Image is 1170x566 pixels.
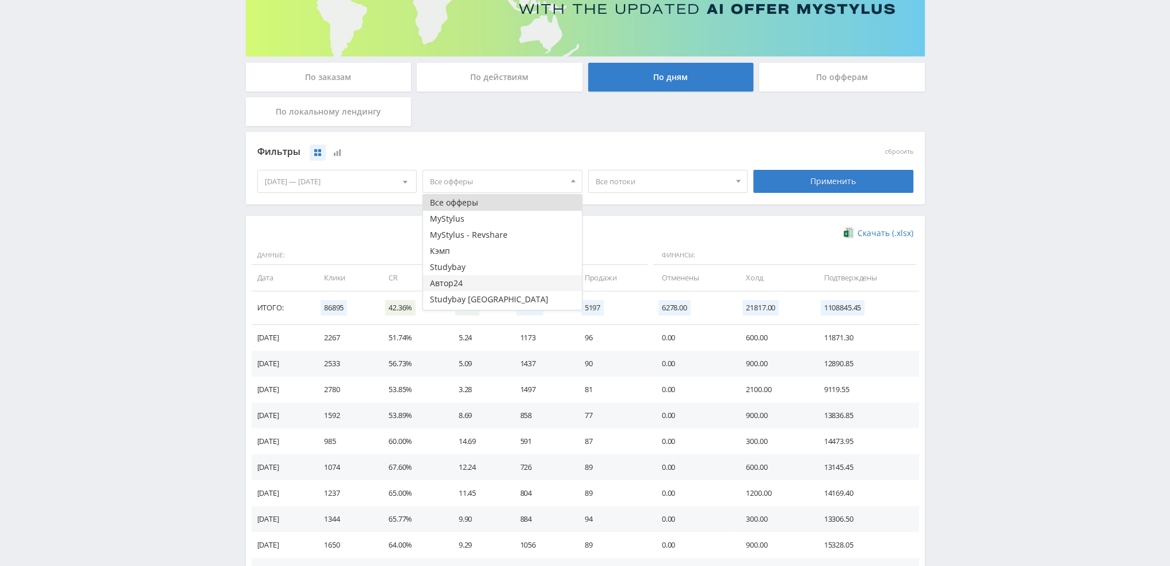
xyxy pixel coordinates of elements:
button: Studybay [GEOGRAPHIC_DATA] [423,291,582,307]
td: [DATE] [251,428,312,454]
td: 0.00 [650,506,735,532]
td: 858 [508,402,573,428]
span: 86895 [321,300,347,316]
td: 65.77% [377,506,447,532]
td: [DATE] [251,402,312,428]
td: 804 [508,480,573,506]
td: 900.00 [734,402,812,428]
td: 96 [573,325,650,351]
button: MyStylus - Revshare [423,227,582,243]
td: 1344 [312,506,377,532]
td: 726 [508,454,573,480]
td: 0.00 [650,454,735,480]
button: Автор24 [423,275,582,291]
td: 900.00 [734,532,812,558]
a: Скачать (.xlsx) [844,227,913,239]
button: Кэмп [423,243,582,259]
td: 12.24 [447,454,509,480]
td: 5.24 [447,325,509,351]
td: 0.00 [650,377,735,402]
td: Дата [251,265,312,291]
td: 1200.00 [734,480,812,506]
td: 1074 [312,454,377,480]
td: 0.00 [650,325,735,351]
td: 94 [573,506,650,532]
td: 300.00 [734,428,812,454]
td: [DATE] [251,506,312,532]
span: Скачать (.xlsx) [858,229,913,238]
span: Финансы: [653,246,916,265]
td: 60.00% [377,428,447,454]
button: Study AI (RevShare) [423,307,582,324]
td: CR [377,265,447,291]
td: 14473.95 [813,428,919,454]
img: xlsx [844,227,853,238]
td: 1056 [508,532,573,558]
td: 89 [573,454,650,480]
td: Клики [312,265,377,291]
div: Фильтры [257,143,748,161]
td: 9.29 [447,532,509,558]
span: Все потоки [596,170,730,192]
td: 2780 [312,377,377,402]
td: 11871.30 [813,325,919,351]
td: 600.00 [734,325,812,351]
td: Продажи [573,265,650,291]
td: 591 [508,428,573,454]
td: 13306.50 [813,506,919,532]
td: 1592 [312,402,377,428]
td: 65.00% [377,480,447,506]
td: 1650 [312,532,377,558]
td: 0.00 [650,480,735,506]
td: 2533 [312,351,377,377]
td: 0.00 [650,428,735,454]
td: 67.60% [377,454,447,480]
div: По локальному лендингу [246,97,411,126]
td: 1437 [508,351,573,377]
td: [DATE] [251,480,312,506]
td: Отменены [650,265,735,291]
td: 0.00 [650,402,735,428]
td: 2100.00 [734,377,812,402]
div: По дням [588,63,754,92]
td: 90 [573,351,650,377]
td: 0.00 [650,532,735,558]
td: [DATE] [251,377,312,402]
td: Холд [734,265,812,291]
span: 5197 [581,300,604,316]
span: Данные: [251,246,506,265]
td: 900.00 [734,351,812,377]
td: 56.73% [377,351,447,377]
td: 12890.85 [813,351,919,377]
span: 42.36% [385,300,416,316]
span: 1108845.45 [821,300,865,316]
td: 3.28 [447,377,509,402]
td: 13836.85 [813,402,919,428]
td: 64.00% [377,532,447,558]
td: Итого: [251,291,312,325]
td: [DATE] [251,351,312,377]
button: Все офферы [423,195,582,211]
td: 77 [573,402,650,428]
div: Применить [753,170,913,193]
td: 13145.45 [813,454,919,480]
span: 6278.00 [658,300,691,316]
td: 89 [573,532,650,558]
button: Studybay [423,259,582,275]
td: 8.69 [447,402,509,428]
div: По офферам [759,63,925,92]
td: 53.85% [377,377,447,402]
td: 5.09 [447,351,509,377]
td: 53.89% [377,402,447,428]
td: 0.00 [650,351,735,377]
button: сбросить [885,148,913,155]
div: По действиям [417,63,582,92]
td: 1237 [312,480,377,506]
td: 300.00 [734,506,812,532]
td: 89 [573,480,650,506]
td: [DATE] [251,532,312,558]
td: 2267 [312,325,377,351]
button: MyStylus [423,211,582,227]
td: [DATE] [251,454,312,480]
td: 51.74% [377,325,447,351]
